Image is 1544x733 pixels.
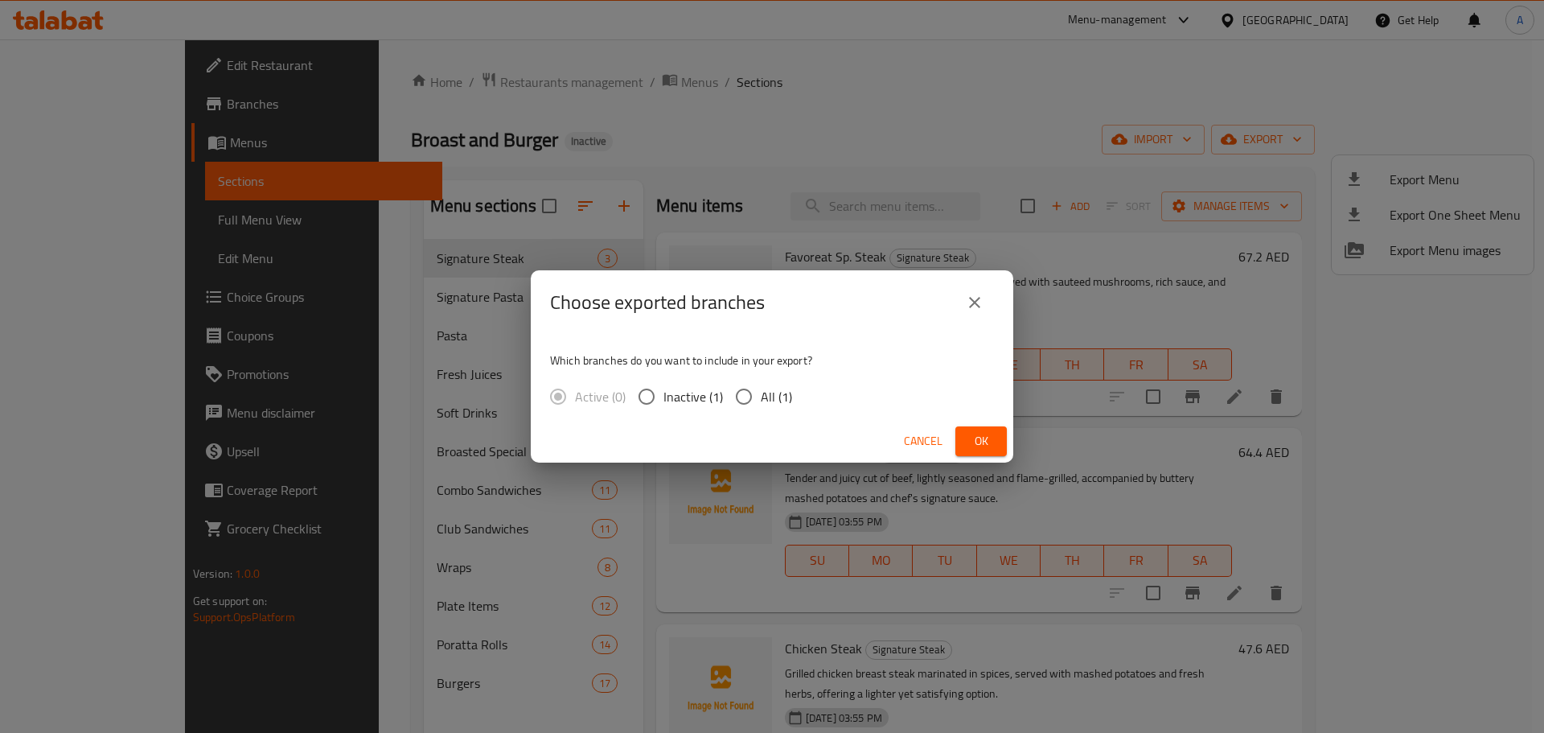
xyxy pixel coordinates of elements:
button: Cancel [897,426,949,456]
span: Inactive (1) [663,387,723,406]
h2: Choose exported branches [550,290,765,315]
span: Active (0) [575,387,626,406]
span: Cancel [904,431,942,451]
button: Ok [955,426,1007,456]
span: All (1) [761,387,792,406]
p: Which branches do you want to include in your export? [550,352,994,369]
button: close [955,283,994,322]
span: Ok [968,431,994,451]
